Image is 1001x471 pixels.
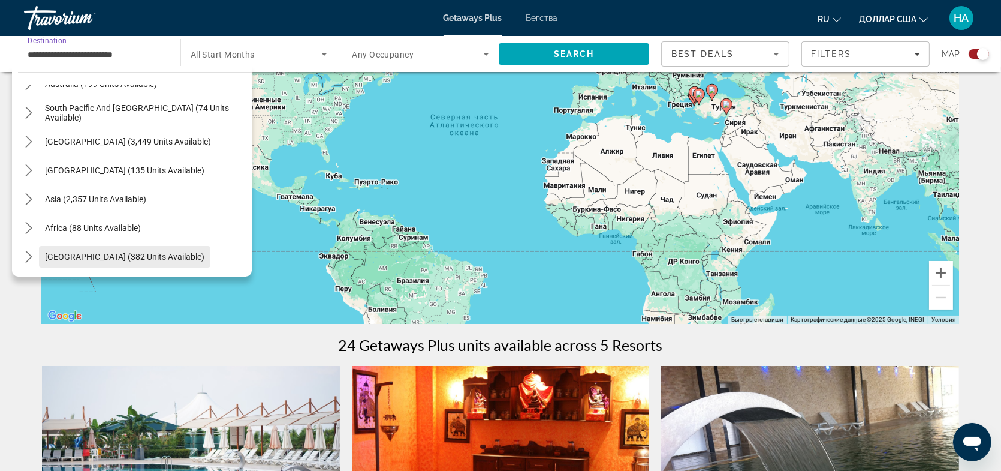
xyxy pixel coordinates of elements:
button: Изменить валюту [859,10,928,28]
span: All Start Months [191,50,255,59]
span: South Pacific and [GEOGRAPHIC_DATA] (74 units available) [45,103,246,122]
button: Уменьшить [929,286,953,310]
button: Filters [801,41,930,67]
h1: 24 Getaways Plus units available across 5 Resorts [339,336,663,354]
button: Toggle South America (3,449 units available) submenu [18,131,39,152]
span: Best Deals [671,49,734,59]
button: Select destination: Asia (2,357 units available) [39,188,152,210]
button: Toggle Asia (2,357 units available) submenu [18,189,39,210]
button: Изменить язык [818,10,841,28]
button: Select destination: Australia (199 units available) [39,73,163,95]
font: НА [954,11,969,24]
button: Toggle South Pacific and Oceania (74 units available) submenu [18,103,39,124]
button: Select destination: Central America (135 units available) [39,160,210,181]
button: Увеличить [929,261,953,285]
button: Select destination: Africa (88 units available) [39,217,147,239]
a: Getaways Plus [444,13,502,23]
div: Destination options [12,66,252,277]
button: Toggle Australia (199 units available) submenu [18,74,39,95]
span: Asia (2,357 units available) [45,194,146,204]
button: Меню пользователя [946,5,977,31]
button: Select destination: South Pacific and Oceania (74 units available) [39,102,252,124]
button: Быстрые клавиши [731,316,783,324]
span: Any Occupancy [352,50,414,59]
input: Select destination [28,47,165,62]
span: Search [554,49,595,59]
button: Search [499,43,649,65]
button: Toggle Central America (135 units available) submenu [18,160,39,181]
span: Africa (88 units available) [45,223,141,233]
a: Травориум [24,2,144,34]
img: Google [45,308,85,324]
span: [GEOGRAPHIC_DATA] (382 units available) [45,252,204,262]
font: ru [818,14,830,24]
a: Условия (ссылка откроется в новой вкладке) [931,316,955,323]
span: Картографические данные ©2025 Google, INEGI [791,316,924,323]
span: Destination [28,37,67,45]
span: Map [942,46,960,62]
span: [GEOGRAPHIC_DATA] (135 units available) [45,166,204,175]
button: Select destination: South America (3,449 units available) [39,131,217,152]
a: Бегства [526,13,558,23]
span: [GEOGRAPHIC_DATA] (3,449 units available) [45,137,211,146]
span: Filters [811,49,852,59]
font: доллар США [859,14,916,24]
a: Открыть эту область в Google Картах (в новом окне) [45,308,85,324]
button: Select destination: Middle East (382 units available) [39,246,210,268]
button: Toggle Africa (88 units available) submenu [18,218,39,239]
iframe: Кнопка запуска окна обмена сообщениями [953,423,991,461]
button: Toggle Middle East (382 units available) submenu [18,247,39,268]
mat-select: Sort by [671,47,779,61]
